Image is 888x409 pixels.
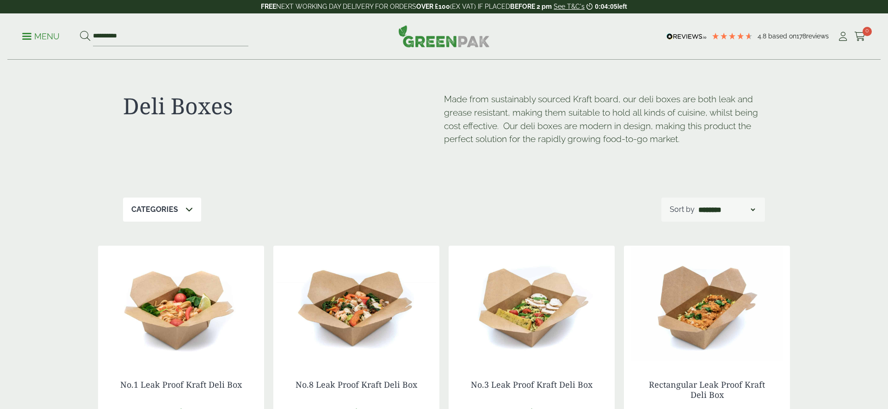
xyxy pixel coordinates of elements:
p: Categories [131,204,178,215]
a: No.1 Leak Proof Kraft Deli Box [120,379,242,390]
a: See T&C's [554,3,585,10]
span: Based on [768,32,796,40]
span: reviews [806,32,829,40]
a: Menu [22,31,60,40]
img: No 8 Deli Box with Prawn Chicken Stir Fry [273,246,439,361]
a: No.3 Leak Proof Kraft Deli Box [471,379,592,390]
img: No 3 Deli Box with Pasta Pesto Chicken Salad [449,246,615,361]
span: 4.8 [758,32,768,40]
img: GreenPak Supplies [398,25,490,47]
p: Menu [22,31,60,42]
select: Shop order [697,204,757,215]
span: 0:04:05 [595,3,617,10]
span: 178 [796,32,806,40]
img: Rectangle Deli Box with Chicken Curry [624,246,790,361]
a: 0 [854,30,866,43]
div: 4.78 Stars [711,32,753,40]
strong: OVER £100 [416,3,450,10]
img: REVIEWS.io [666,33,707,40]
p: Made from sustainably sourced Kraft board, our deli boxes are both leak and grease resistant, mak... [444,93,765,146]
a: Rectangular Leak Proof Kraft Deli Box [649,379,765,400]
i: My Account [837,32,849,41]
h1: Deli Boxes [123,93,444,119]
img: kraft deli box [98,246,264,361]
strong: FREE [261,3,276,10]
a: No.8 Leak Proof Kraft Deli Box [296,379,417,390]
strong: BEFORE 2 pm [510,3,552,10]
i: Cart [854,32,866,41]
span: left [617,3,627,10]
p: Sort by [670,204,695,215]
span: 0 [863,27,872,36]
